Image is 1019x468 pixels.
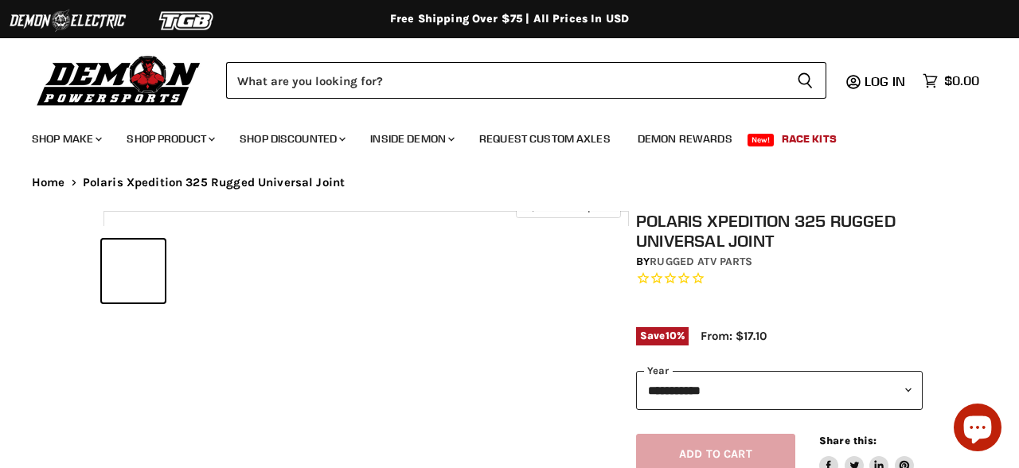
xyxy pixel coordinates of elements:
[226,62,784,99] input: Search
[524,201,612,213] span: Click to expand
[949,404,1006,455] inbox-online-store-chat: Shopify online store chat
[127,6,247,36] img: TGB Logo 2
[784,62,826,99] button: Search
[83,176,346,189] span: Polaris Xpedition 325 Rugged Universal Joint
[857,74,915,88] a: Log in
[358,123,464,155] a: Inside Demon
[819,435,876,447] span: Share this:
[228,123,355,155] a: Shop Discounted
[650,255,752,268] a: Rugged ATV Parts
[636,253,923,271] div: by
[102,240,165,302] button: IMAGE thumbnail
[226,62,826,99] form: Product
[8,6,127,36] img: Demon Electric Logo 2
[770,123,849,155] a: Race Kits
[915,69,987,92] a: $0.00
[748,134,775,146] span: New!
[636,271,923,287] span: Rated 0.0 out of 5 stars 0 reviews
[626,123,744,155] a: Demon Rewards
[20,116,975,155] ul: Main menu
[701,329,767,343] span: From: $17.10
[636,211,923,251] h1: Polaris Xpedition 325 Rugged Universal Joint
[115,123,224,155] a: Shop Product
[944,73,979,88] span: $0.00
[636,327,689,345] span: Save %
[666,330,677,341] span: 10
[20,123,111,155] a: Shop Make
[467,123,623,155] a: Request Custom Axles
[636,371,923,410] select: year
[32,52,206,108] img: Demon Powersports
[865,73,905,89] span: Log in
[32,176,65,189] a: Home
